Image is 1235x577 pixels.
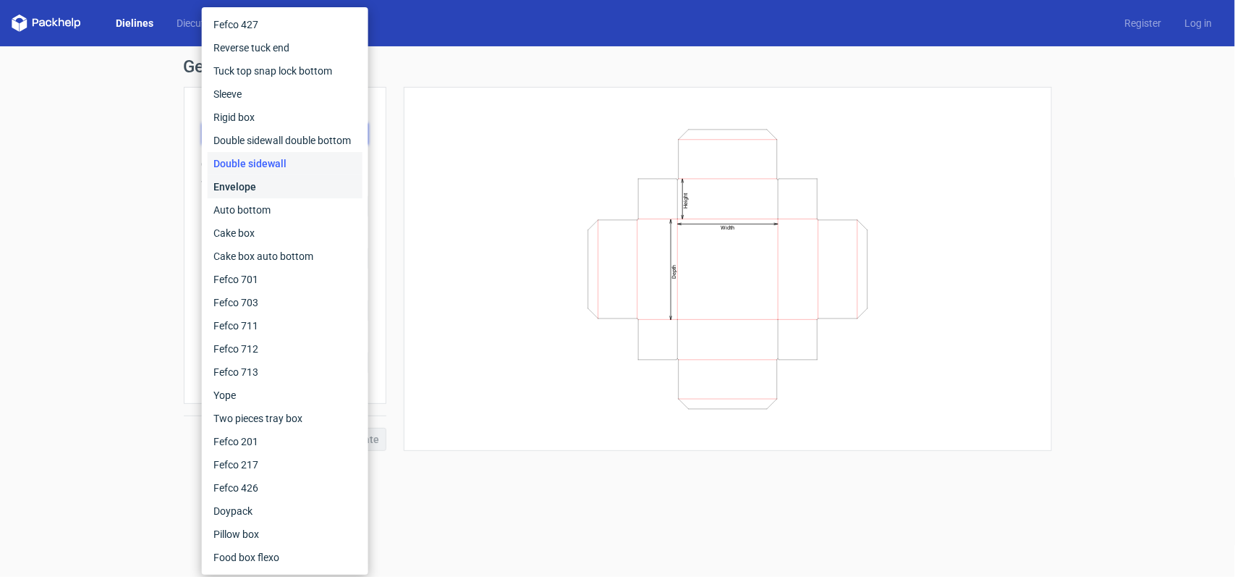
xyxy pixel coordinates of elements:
div: Fefco 713 [208,361,362,384]
div: Reverse tuck end [208,36,362,59]
div: Sleeve [208,83,362,106]
a: Log in [1173,16,1223,30]
div: Two pieces tray box [208,407,362,430]
div: Fefco 217 [208,453,362,476]
div: Yope [208,384,362,407]
div: Cake box [208,222,362,245]
div: Pillow box [208,523,362,546]
div: Double sidewall double bottom [208,129,362,152]
text: Width [721,224,734,231]
div: Tuck top snap lock bottom [208,59,362,83]
div: Food box flexo [208,546,362,569]
div: Fefco 711 [208,314,362,337]
div: Rigid box [208,106,362,129]
div: Fefco 701 [208,268,362,291]
div: Fefco 426 [208,476,362,500]
div: Doypack [208,500,362,523]
div: Double sidewall [208,152,362,175]
text: Height [682,193,689,209]
div: Auto bottom [208,198,362,222]
div: Fefco 201 [208,430,362,453]
div: Envelope [208,175,362,198]
h1: Generate new dieline [184,58,1052,75]
div: Fefco 703 [208,291,362,314]
div: Cake box auto bottom [208,245,362,268]
a: Diecut layouts [165,16,252,30]
a: Dielines [104,16,165,30]
div: Fefco 712 [208,337,362,361]
text: Depth [671,264,677,278]
a: Register [1113,16,1173,30]
div: Fefco 427 [208,13,362,36]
